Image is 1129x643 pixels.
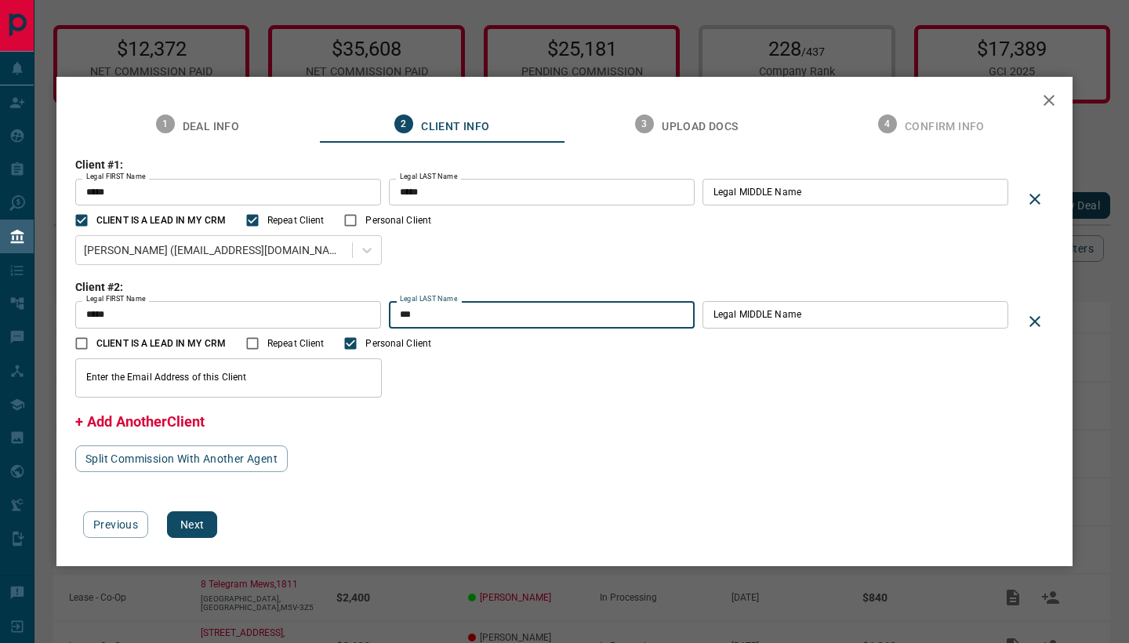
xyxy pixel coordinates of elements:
span: + Add AnotherClient [75,413,205,430]
span: Client Info [421,120,489,134]
span: Repeat Client [267,336,324,351]
h3: Client #2: [75,281,1016,293]
button: Split Commission With Another Agent [75,445,288,472]
text: 1 [162,118,168,129]
h3: Client #1: [75,158,1016,171]
text: 3 [642,118,648,129]
button: Previous [83,511,148,538]
label: Legal LAST Name [400,294,457,304]
span: Personal Client [365,336,431,351]
span: Repeat Client [267,213,324,227]
label: Legal LAST Name [400,172,457,182]
label: Legal FIRST Name [86,294,146,304]
text: 2 [401,118,407,129]
div: Delete [1016,303,1054,340]
span: CLIENT IS A LEAD IN MY CRM [96,336,226,351]
div: Delete [1016,180,1054,218]
span: Deal Info [183,120,240,134]
span: Personal Client [365,213,431,227]
label: Legal FIRST Name [86,172,146,182]
span: Upload Docs [662,120,738,134]
button: Next [167,511,217,538]
span: CLIENT IS A LEAD IN MY CRM [96,213,226,227]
